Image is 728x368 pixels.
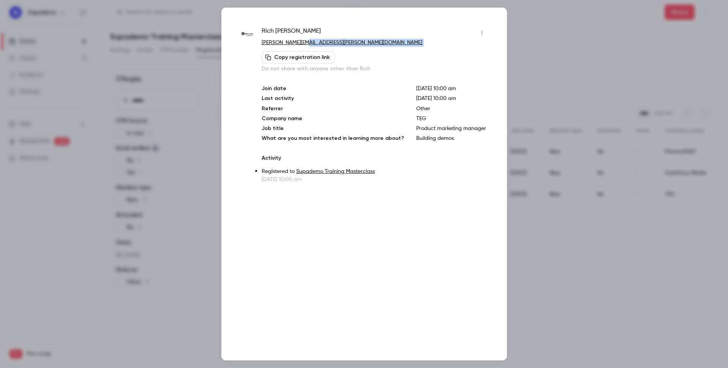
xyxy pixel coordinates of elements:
[262,168,488,176] p: Registered to
[262,65,488,73] p: Do not share with anyone other than Rich
[262,105,404,113] p: Referrer
[416,125,488,132] p: Product marketing manager
[416,105,488,113] p: Other
[416,135,488,142] p: Building demos
[262,95,404,103] p: Last activity
[262,125,404,132] p: Job title
[262,135,404,142] p: What are you most interested in learning more about?
[416,115,488,122] p: TEG
[296,169,375,174] a: Supademo Training Masterclass
[416,85,488,92] p: [DATE] 10:00 am
[240,27,254,41] img: transportexchangegroup.com
[262,154,488,162] p: Activity
[262,51,335,63] button: Copy registration link
[262,115,404,122] p: Company name
[416,96,456,101] span: [DATE] 10:00 am
[262,176,488,183] p: [DATE] 10:00 am
[262,27,321,39] span: Rich [PERSON_NAME]
[262,40,422,45] a: [PERSON_NAME][EMAIL_ADDRESS][PERSON_NAME][DOMAIN_NAME]
[262,85,404,92] p: Join date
